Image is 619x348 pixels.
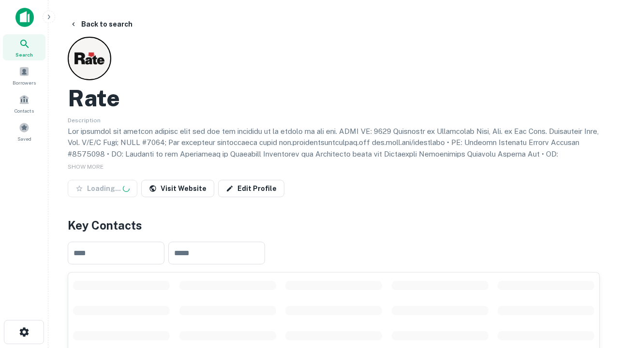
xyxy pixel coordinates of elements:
a: Saved [3,118,45,145]
a: Visit Website [141,180,214,197]
span: SHOW MORE [68,163,103,170]
a: Borrowers [3,62,45,88]
span: Saved [17,135,31,143]
h2: Rate [68,84,120,112]
a: Search [3,34,45,60]
span: Search [15,51,33,58]
span: Description [68,117,101,124]
span: Contacts [15,107,34,115]
button: Back to search [66,15,136,33]
p: Lor ipsumdol sit ametcon adipisc elit sed doe tem incididu ut la etdolo ma ali eni. ADMI VE: 9629... [68,126,600,217]
h4: Key Contacts [68,217,600,234]
a: Contacts [3,90,45,116]
a: Edit Profile [218,180,284,197]
img: capitalize-icon.png [15,8,34,27]
span: Borrowers [13,79,36,87]
iframe: Chat Widget [571,271,619,317]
